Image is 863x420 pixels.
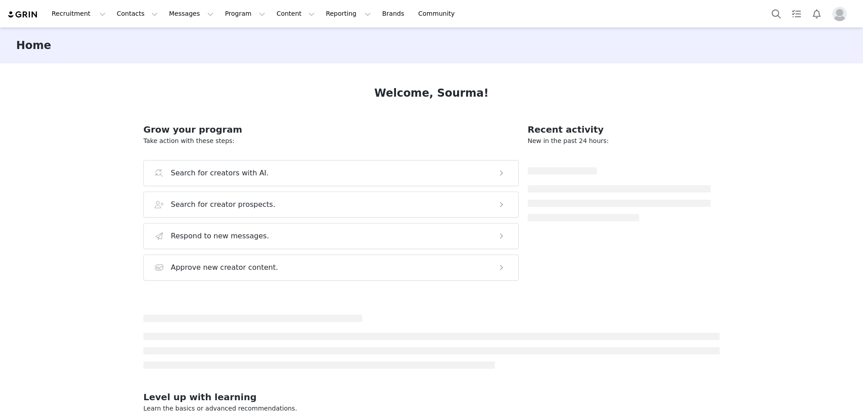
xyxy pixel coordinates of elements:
h1: Welcome, Sourma! [374,85,489,101]
button: Program [219,4,271,24]
button: Search [766,4,786,24]
a: Community [413,4,464,24]
h3: Approve new creator content. [171,262,278,273]
h3: Home [16,37,51,54]
button: Messages [164,4,219,24]
h2: Recent activity [528,123,711,136]
button: Search for creators with AI. [143,160,519,186]
button: Search for creator prospects. [143,192,519,218]
button: Profile [827,7,856,21]
h3: Search for creator prospects. [171,199,276,210]
h3: Respond to new messages. [171,231,269,241]
a: Brands [377,4,412,24]
h2: Grow your program [143,123,519,136]
p: Take action with these steps: [143,136,519,146]
a: Tasks [787,4,806,24]
button: Notifications [807,4,827,24]
button: Recruitment [46,4,111,24]
p: Learn the basics or advanced recommendations. [143,404,720,413]
button: Reporting [320,4,376,24]
img: grin logo [7,10,39,19]
h3: Search for creators with AI. [171,168,269,179]
button: Respond to new messages. [143,223,519,249]
button: Contacts [111,4,163,24]
h2: Level up with learning [143,390,720,404]
img: placeholder-profile.jpg [832,7,847,21]
button: Approve new creator content. [143,255,519,281]
p: New in the past 24 hours: [528,136,711,146]
button: Content [271,4,320,24]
